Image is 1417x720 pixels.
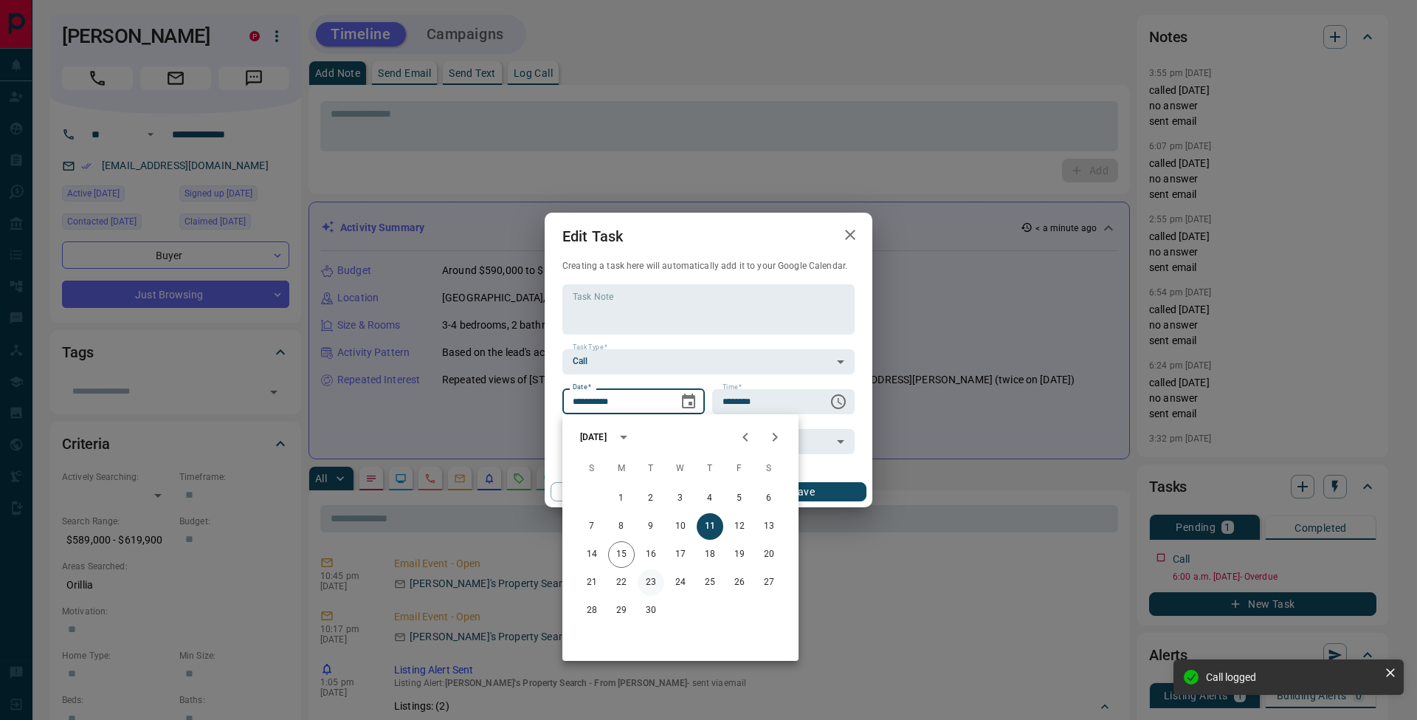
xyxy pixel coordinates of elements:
div: Call [562,349,855,374]
button: 20 [756,541,782,568]
button: 10 [667,513,694,540]
button: 14 [579,541,605,568]
h2: Edit Task [545,213,641,260]
label: Date [573,383,591,392]
button: 27 [756,569,782,596]
span: Monday [608,454,635,484]
span: Thursday [697,454,723,484]
button: 23 [638,569,664,596]
button: Previous month [731,422,760,452]
button: 30 [638,597,664,624]
button: 24 [667,569,694,596]
button: Cancel [551,482,677,501]
span: Friday [726,454,753,484]
p: Creating a task here will automatically add it to your Google Calendar. [562,260,855,272]
button: 9 [638,513,664,540]
button: 1 [608,485,635,512]
button: 4 [697,485,723,512]
button: 22 [608,569,635,596]
button: 25 [697,569,723,596]
div: Call logged [1206,671,1379,683]
button: 13 [756,513,782,540]
button: Choose date, selected date is Sep 11, 2025 [674,387,703,416]
span: Sunday [579,454,605,484]
span: Tuesday [638,454,664,484]
label: Time [723,383,742,392]
button: 11 [697,513,723,540]
button: Next month [760,422,790,452]
button: 28 [579,597,605,624]
span: Wednesday [667,454,694,484]
button: Save [740,482,866,501]
label: Task Type [573,343,607,352]
button: 19 [726,541,753,568]
button: 8 [608,513,635,540]
span: Saturday [756,454,782,484]
button: 6 [756,485,782,512]
button: 18 [697,541,723,568]
button: 16 [638,541,664,568]
button: 3 [667,485,694,512]
button: 12 [726,513,753,540]
button: 17 [667,541,694,568]
button: 7 [579,513,605,540]
button: Choose time, selected time is 6:00 AM [824,387,853,416]
button: calendar view is open, switch to year view [611,425,636,450]
div: [DATE] [580,431,607,444]
button: 15 [608,541,635,568]
button: 29 [608,597,635,624]
button: 2 [638,485,664,512]
button: 26 [726,569,753,596]
button: 21 [579,569,605,596]
button: 5 [726,485,753,512]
